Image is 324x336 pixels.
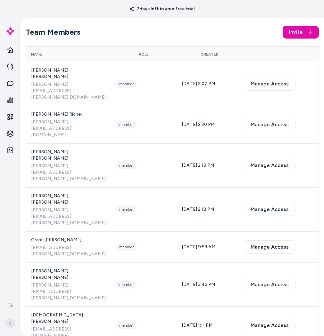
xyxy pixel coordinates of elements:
span: [PERSON_NAME][EMAIL_ADDRESS][DOMAIN_NAME] [31,119,106,138]
span: [DATE] 2:18 PM [182,207,214,212]
button: Manage Access [244,278,295,291]
div: Created [182,52,237,57]
span: [DATE] 2:19 PM [182,163,214,168]
span: [PERSON_NAME] [PERSON_NAME] [31,268,106,281]
span: J [5,318,15,328]
button: Manage Access [244,240,295,254]
button: Manage Access [244,159,295,172]
span: [PERSON_NAME] [PERSON_NAME] [31,67,106,80]
button: Invite [283,26,319,39]
span: [DATE] 2:20 PM [182,122,215,127]
div: Role [116,52,171,57]
span: [PERSON_NAME][EMAIL_ADDRESS][PERSON_NAME][DOMAIN_NAME] [31,207,106,226]
div: member [116,281,137,288]
div: member [116,121,137,128]
span: [DATE] 3:42 PM [182,282,215,287]
div: Name [31,52,106,57]
span: [DEMOGRAPHIC_DATA] [PERSON_NAME] [31,312,106,325]
span: [DATE] 2:07 PM [182,81,215,86]
button: Manage Access [244,118,295,131]
button: Manage Access [244,77,295,91]
span: [PERSON_NAME] [PERSON_NAME] [31,149,106,162]
div: member [116,206,137,213]
span: [DATE] 9:59 AM [182,244,215,250]
span: [PERSON_NAME] Richer [31,111,106,118]
img: alby Logo [6,27,14,35]
span: Grant [PERSON_NAME] [31,237,106,243]
span: Invite [289,28,303,36]
button: Manage Access [244,319,295,332]
div: member [116,322,137,329]
span: [PERSON_NAME] [PERSON_NAME] [31,193,106,206]
h2: Team Members [26,27,80,37]
button: J [4,313,17,333]
span: [EMAIL_ADDRESS][PERSON_NAME][DOMAIN_NAME] [31,244,106,257]
span: [PERSON_NAME][EMAIL_ADDRESS][PERSON_NAME][DOMAIN_NAME] [31,282,106,301]
div: member [116,162,137,169]
span: [PERSON_NAME][EMAIL_ADDRESS][PERSON_NAME][DOMAIN_NAME] [31,163,106,182]
span: [PERSON_NAME][EMAIL_ADDRESS][PERSON_NAME][DOMAIN_NAME] [31,81,106,101]
div: member [116,80,137,88]
div: member [116,243,137,251]
button: Manage Access [244,203,295,216]
span: [DATE] 1:11 PM [182,323,212,328]
p: 7 days left in your free trial [126,6,198,12]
